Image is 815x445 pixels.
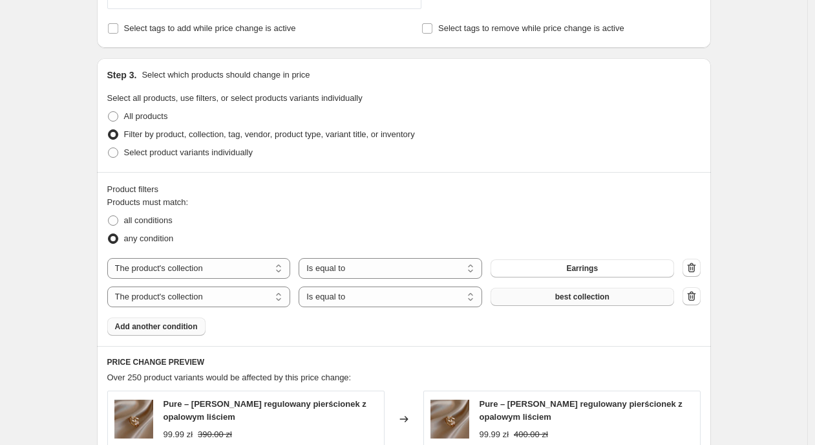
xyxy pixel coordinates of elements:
span: Select product variants individually [124,147,253,157]
span: any condition [124,233,174,243]
span: Pure – [PERSON_NAME] regulowany pierścionek z opalowym liściem [480,399,683,422]
button: Earrings [491,259,674,277]
strike: 400.00 zł [514,428,548,441]
img: Sbcbabcb2210a461c868d62b17dd61065K_80x.jpg [114,400,153,439]
span: Products must match: [107,197,189,207]
span: Over 250 product variants would be affected by this price change: [107,373,352,382]
span: Earrings [566,263,598,274]
span: Add another condition [115,321,198,332]
p: Select which products should change in price [142,69,310,81]
strike: 390.00 zł [198,428,232,441]
span: Pure – [PERSON_NAME] regulowany pierścionek z opalowym liściem [164,399,366,422]
span: best collection [555,292,609,302]
span: Select tags to remove while price change is active [438,23,624,33]
span: Filter by product, collection, tag, vendor, product type, variant title, or inventory [124,129,415,139]
img: Sbcbabcb2210a461c868d62b17dd61065K_80x.jpg [430,400,469,439]
h6: PRICE CHANGE PREVIEW [107,357,701,367]
span: all conditions [124,215,173,225]
button: Add another condition [107,318,206,336]
span: Select all products, use filters, or select products variants individually [107,93,363,103]
h2: Step 3. [107,69,137,81]
span: All products [124,111,168,121]
div: 99.99 zł [480,428,509,441]
button: best collection [491,288,674,306]
div: 99.99 zł [164,428,193,441]
span: Select tags to add while price change is active [124,23,296,33]
div: Product filters [107,183,701,196]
